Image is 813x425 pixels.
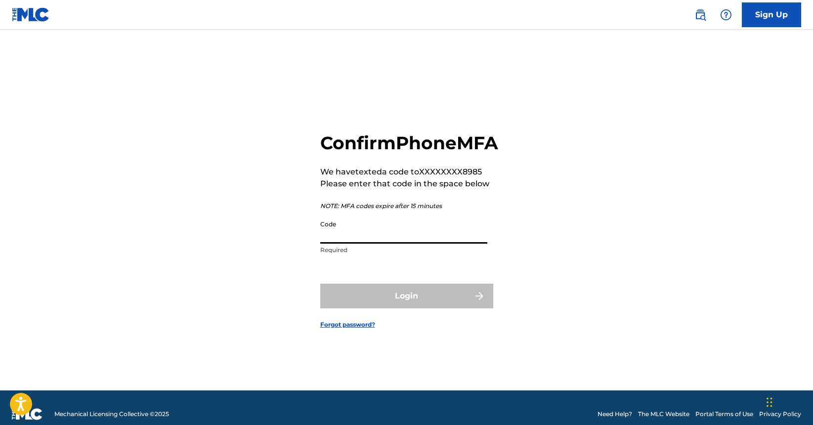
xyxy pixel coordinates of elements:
div: Help [716,5,736,25]
p: Please enter that code in the space below [320,178,498,190]
a: The MLC Website [638,410,689,419]
span: Mechanical Licensing Collective © 2025 [54,410,169,419]
img: MLC Logo [12,7,50,22]
h2: Confirm Phone MFA [320,132,498,154]
img: help [720,9,732,21]
p: Required [320,246,487,255]
a: Portal Terms of Use [695,410,753,419]
a: Sign Up [742,2,801,27]
p: NOTE: MFA codes expire after 15 minutes [320,202,498,211]
p: We have texted a code to XXXXXXXX8985 [320,166,498,178]
a: Public Search [690,5,710,25]
img: logo [12,408,43,420]
a: Need Help? [598,410,632,419]
img: search [694,9,706,21]
div: Drag [767,387,772,417]
a: Forgot password? [320,320,375,329]
a: Privacy Policy [759,410,801,419]
iframe: Chat Widget [764,378,813,425]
